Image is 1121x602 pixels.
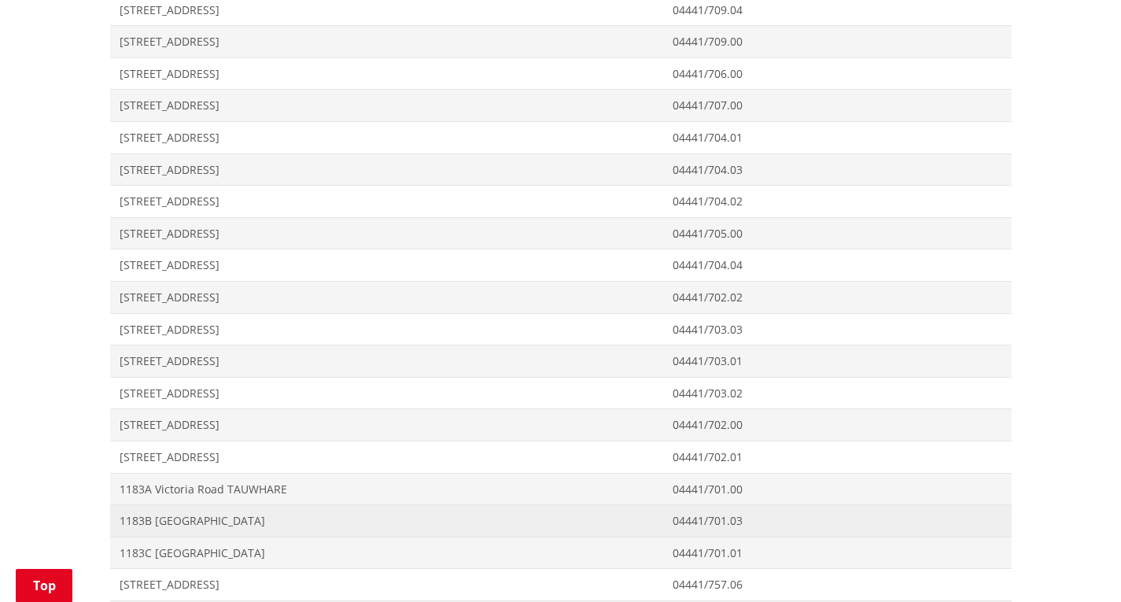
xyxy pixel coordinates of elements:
[110,26,1012,58] a: [STREET_ADDRESS] 04441/709.00
[110,122,1012,154] a: [STREET_ADDRESS] 04441/704.01
[120,322,655,338] span: [STREET_ADDRESS]
[673,194,1001,209] span: 04441/704.02
[673,482,1001,497] span: 04441/701.00
[120,290,655,305] span: [STREET_ADDRESS]
[110,345,1012,378] a: [STREET_ADDRESS] 04441/703.01
[120,577,655,593] span: [STREET_ADDRESS]
[110,57,1012,90] a: [STREET_ADDRESS] 04441/706.00
[120,513,655,529] span: 1183B [GEOGRAPHIC_DATA]
[120,417,655,433] span: [STREET_ADDRESS]
[110,217,1012,249] a: [STREET_ADDRESS] 04441/705.00
[110,313,1012,345] a: [STREET_ADDRESS] 04441/703.03
[110,282,1012,314] a: [STREET_ADDRESS] 04441/702.02
[120,162,655,178] span: [STREET_ADDRESS]
[110,569,1012,601] a: [STREET_ADDRESS] 04441/757.06
[120,194,655,209] span: [STREET_ADDRESS]
[673,417,1001,433] span: 04441/702.00
[673,322,1001,338] span: 04441/703.03
[673,513,1001,529] span: 04441/701.03
[110,249,1012,282] a: [STREET_ADDRESS] 04441/704.04
[16,569,72,602] a: Top
[120,34,655,50] span: [STREET_ADDRESS]
[110,441,1012,473] a: [STREET_ADDRESS] 04441/702.01
[120,130,655,146] span: [STREET_ADDRESS]
[110,377,1012,409] a: [STREET_ADDRESS] 04441/703.02
[110,473,1012,505] a: 1183A Victoria Road TAUWHARE 04441/701.00
[673,34,1001,50] span: 04441/709.00
[110,409,1012,441] a: [STREET_ADDRESS] 04441/702.00
[120,386,655,401] span: [STREET_ADDRESS]
[120,98,655,113] span: [STREET_ADDRESS]
[110,537,1012,569] a: 1183C [GEOGRAPHIC_DATA] 04441/701.01
[1049,536,1105,593] iframe: Messenger Launcher
[120,257,655,273] span: [STREET_ADDRESS]
[673,130,1001,146] span: 04441/704.01
[120,545,655,561] span: 1183C [GEOGRAPHIC_DATA]
[120,482,655,497] span: 1183A Victoria Road TAUWHARE
[673,545,1001,561] span: 04441/701.01
[110,153,1012,186] a: [STREET_ADDRESS] 04441/704.03
[673,386,1001,401] span: 04441/703.02
[120,449,655,465] span: [STREET_ADDRESS]
[120,226,655,242] span: [STREET_ADDRESS]
[673,577,1001,593] span: 04441/757.06
[110,90,1012,122] a: [STREET_ADDRESS] 04441/707.00
[673,2,1001,18] span: 04441/709.04
[120,353,655,369] span: [STREET_ADDRESS]
[673,353,1001,369] span: 04441/703.01
[120,66,655,82] span: [STREET_ADDRESS]
[673,449,1001,465] span: 04441/702.01
[673,226,1001,242] span: 04441/705.00
[673,290,1001,305] span: 04441/702.02
[673,66,1001,82] span: 04441/706.00
[110,186,1012,218] a: [STREET_ADDRESS] 04441/704.02
[673,98,1001,113] span: 04441/707.00
[110,505,1012,537] a: 1183B [GEOGRAPHIC_DATA] 04441/701.03
[673,162,1001,178] span: 04441/704.03
[120,2,655,18] span: [STREET_ADDRESS]
[673,257,1001,273] span: 04441/704.04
